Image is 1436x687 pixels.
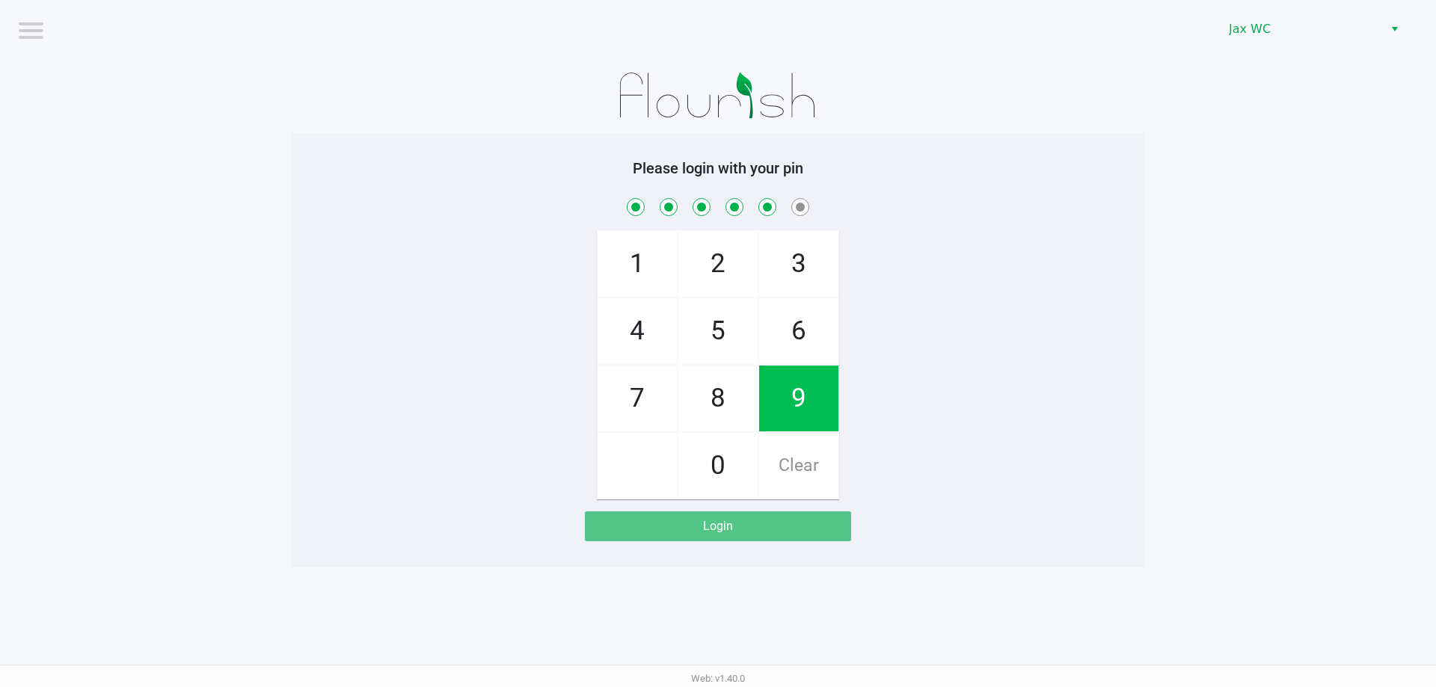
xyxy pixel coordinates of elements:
span: 2 [678,231,758,297]
span: 9 [759,366,838,431]
button: Select [1384,16,1405,43]
span: 3 [759,231,838,297]
span: 1 [598,231,677,297]
span: Clear [759,433,838,499]
h5: Please login with your pin [303,159,1133,177]
span: Jax WC [1229,20,1375,38]
span: 8 [678,366,758,431]
span: 0 [678,433,758,499]
span: 6 [759,298,838,364]
span: 5 [678,298,758,364]
span: 7 [598,366,677,431]
span: 4 [598,298,677,364]
span: Web: v1.40.0 [691,673,745,684]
